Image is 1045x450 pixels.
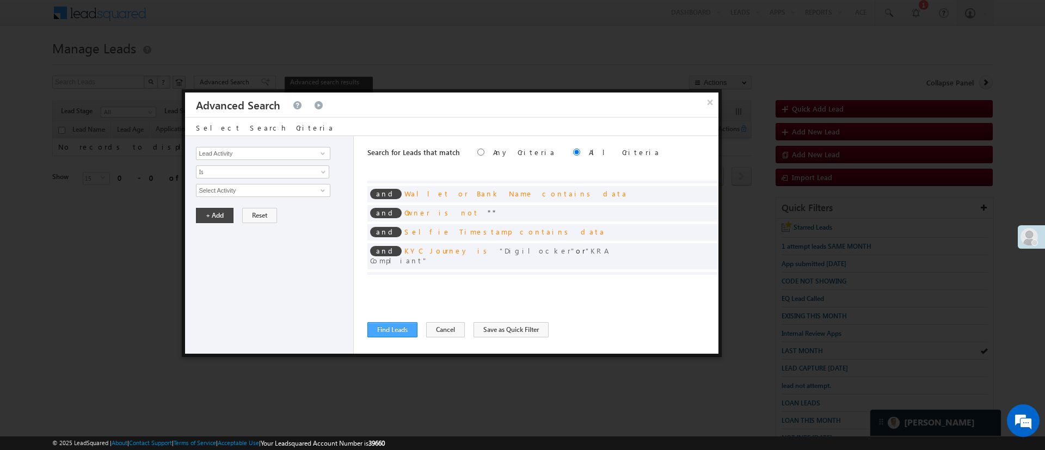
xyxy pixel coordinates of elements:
a: Contact Support [129,439,172,446]
button: Save as Quick Filter [474,322,549,337]
a: Terms of Service [174,439,216,446]
span: or [370,246,607,265]
a: Is [196,165,329,178]
div: Chat with us now [57,57,183,71]
input: Type to Search [196,184,330,197]
a: Show All Items [315,148,328,159]
input: Type to Search [196,147,330,160]
span: KRA Compliant [370,246,607,265]
span: and [370,189,402,199]
span: Is [196,167,315,177]
h3: Advanced Search [196,93,280,117]
span: and [370,208,402,218]
span: 39660 [368,439,385,447]
button: Cancel [426,322,465,337]
span: Owner [404,208,430,217]
em: Start Chat [148,335,198,350]
button: × [702,93,719,112]
textarea: Type your message and hit 'Enter' [14,101,199,326]
span: Your Leadsquared Account Number is [261,439,385,447]
span: Selfie Timestamp [404,227,511,236]
a: About [112,439,127,446]
span: Digilocker [500,246,576,255]
a: Show All Items [315,185,328,196]
span: © 2025 LeadSquared | | | | | [52,438,385,448]
span: and [370,227,402,237]
div: Minimize live chat window [179,5,205,32]
span: and [370,246,402,256]
span: Select Search Criteria [196,123,334,132]
span: Wallet or Bank Name [404,189,533,198]
span: is [477,246,491,255]
span: contains data [520,227,605,236]
img: d_60004797649_company_0_60004797649 [19,57,46,71]
a: Acceptable Use [218,439,259,446]
label: All Criteria [589,147,660,157]
label: Any Criteria [493,147,556,157]
span: KYC Journey [404,246,469,255]
button: Find Leads [367,322,417,337]
span: Search for Leads that match [367,147,460,157]
span: contains data [542,189,628,198]
button: + Add [196,208,233,223]
span: is not [439,208,479,217]
button: Reset [242,208,277,223]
